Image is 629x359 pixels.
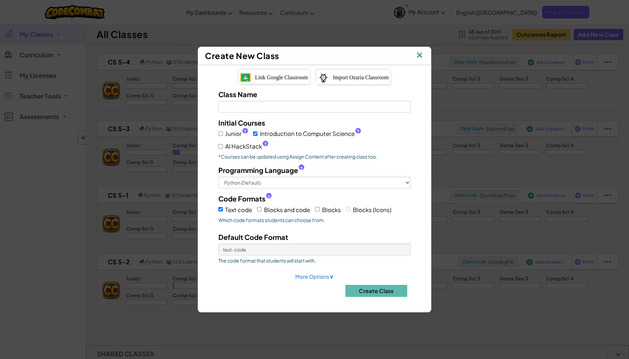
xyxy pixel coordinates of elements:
[257,207,262,211] input: Blocks and code
[218,207,223,211] input: Text code
[318,73,329,82] img: ozaria-logo.png
[218,257,411,264] span: The code format that students will start with.
[240,73,251,82] img: IconGoogleClassroom.svg
[225,129,248,139] span: Junior
[264,206,310,213] span: Blocks and code
[225,206,252,213] span: Text code
[333,74,389,80] span: Import Ozaria Classroom
[346,207,351,211] input: Blocks (Icons)
[329,272,334,280] span: ∨
[345,285,407,297] button: Create Class
[218,131,223,136] input: Junior?
[218,217,411,223] span: Which code formats students can choose from.
[225,141,268,151] span: AI HackStack
[205,50,279,61] span: Create New Class
[244,129,247,134] span: ?
[218,90,257,99] span: Class Name
[218,165,298,175] span: Programming Language
[218,194,265,204] span: Code Formats
[264,141,267,147] span: ?
[357,129,359,134] span: ?
[218,153,411,160] p: *Courses can be updated using Assign Content after creating class too.
[267,194,270,200] span: ?
[353,206,391,213] span: Blocks (Icons)
[415,50,424,61] img: IconClose.svg
[255,74,308,80] span: Link Google Classroom
[218,233,288,241] span: Default Code Format
[295,273,334,280] a: More Options
[300,166,303,171] span: ?
[315,207,320,211] input: Blocks
[218,144,223,149] input: AI HackStack?
[260,129,361,139] span: Introduction to Computer Science
[322,206,341,213] span: Blocks
[253,131,258,136] input: Introduction to Computer Science?
[218,118,265,128] label: Initial Courses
